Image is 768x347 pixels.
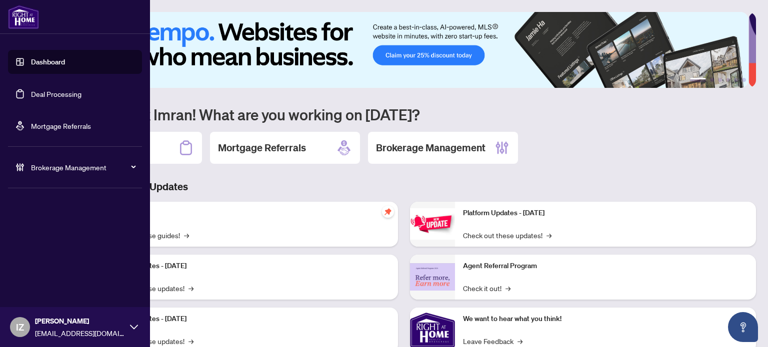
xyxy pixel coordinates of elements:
a: Check out these updates!→ [463,230,551,241]
span: Brokerage Management [31,162,135,173]
span: → [505,283,510,294]
span: pushpin [382,206,394,218]
button: 6 [742,78,746,82]
p: We want to hear what you think! [463,314,748,325]
span: → [188,283,193,294]
a: Deal Processing [31,89,81,98]
img: Agent Referral Program [410,263,455,291]
button: 1 [690,78,706,82]
p: Platform Updates - [DATE] [463,208,748,219]
span: IZ [16,320,24,334]
h2: Brokerage Management [376,141,485,155]
span: → [188,336,193,347]
img: logo [8,5,39,29]
p: Agent Referral Program [463,261,748,272]
img: Slide 0 [52,12,748,88]
a: Check it out!→ [463,283,510,294]
a: Mortgage Referrals [31,121,91,130]
p: Self-Help [105,208,390,219]
button: Open asap [728,312,758,342]
span: → [546,230,551,241]
button: 4 [726,78,730,82]
span: [PERSON_NAME] [35,316,125,327]
img: Platform Updates - June 23, 2025 [410,208,455,240]
p: Platform Updates - [DATE] [105,314,390,325]
a: Leave Feedback→ [463,336,522,347]
h1: Welcome back Imran! What are you working on [DATE]? [52,105,756,124]
button: 5 [734,78,738,82]
a: Dashboard [31,57,65,66]
span: → [517,336,522,347]
p: Platform Updates - [DATE] [105,261,390,272]
button: 3 [718,78,722,82]
span: [EMAIL_ADDRESS][DOMAIN_NAME] [35,328,125,339]
span: → [184,230,189,241]
h3: Brokerage & Industry Updates [52,180,756,194]
button: 2 [710,78,714,82]
h2: Mortgage Referrals [218,141,306,155]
